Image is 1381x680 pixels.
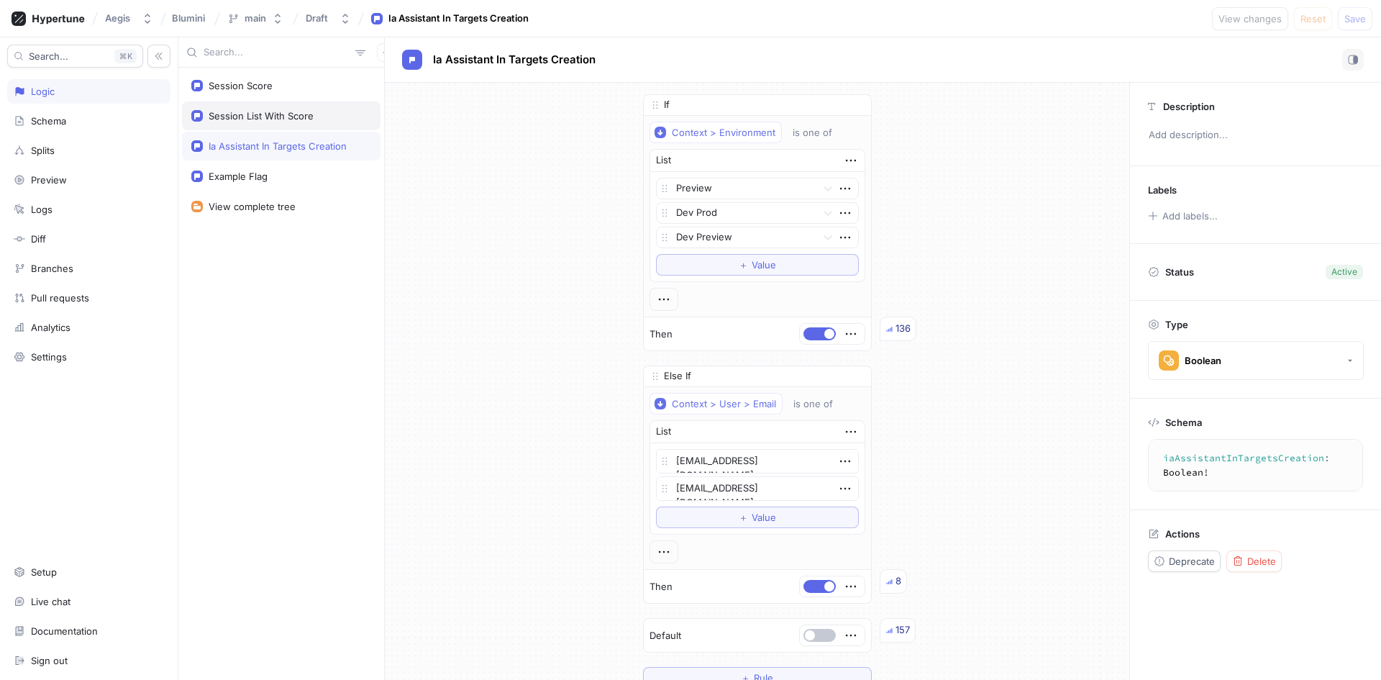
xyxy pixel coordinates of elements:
span: Ia Assistant In Targets Creation [433,54,596,65]
input: Search... [204,45,350,60]
div: Branches [31,263,73,274]
p: Else If [664,369,691,384]
div: Context > User > Email [672,398,776,410]
div: 136 [895,322,911,336]
span: Search... [29,52,68,60]
div: Session List With Score [209,110,314,122]
div: Pull requests [31,292,89,304]
div: List [656,425,671,439]
p: Status [1165,262,1194,282]
button: Aegis [99,6,159,30]
div: Logic [31,86,55,97]
textarea: [EMAIL_ADDRESS][DOMAIN_NAME] [656,449,859,473]
div: Context > Environment [672,127,775,139]
button: main [222,6,289,30]
div: Diff [31,233,46,245]
div: 8 [895,574,901,589]
p: Actions [1165,528,1200,540]
div: K [114,49,137,63]
button: Draft [300,6,357,30]
div: Settings [31,351,67,363]
p: Labels [1148,184,1177,196]
span: Value [752,260,776,269]
span: Deprecate [1169,557,1215,566]
button: Context > Environment [650,122,782,143]
textarea: [EMAIL_ADDRESS][DOMAIN_NAME] [656,476,859,501]
div: 157 [895,623,910,638]
p: Schema [1165,417,1202,428]
div: Session Score [209,80,273,91]
button: Search...K [7,45,143,68]
div: is one of [793,398,833,410]
p: Add description... [1142,123,1369,148]
div: Logs [31,204,53,215]
p: Then [650,580,673,594]
div: Live chat [31,596,70,607]
div: Sign out [31,655,68,666]
button: ＋Value [656,254,859,276]
div: Splits [31,145,55,156]
div: Setup [31,566,57,578]
div: Preview [31,174,67,186]
p: Then [650,327,673,342]
button: Deprecate [1148,550,1221,572]
p: If [664,98,670,112]
div: Draft [306,12,328,24]
p: Type [1165,319,1188,330]
button: Save [1338,7,1372,30]
button: Boolean [1148,341,1364,380]
button: Context > User > Email [650,393,783,414]
span: Blumini [172,13,205,23]
span: ＋ [739,260,748,269]
div: Ia Assistant In Targets Creation [209,140,347,152]
span: View changes [1218,14,1282,23]
div: Boolean [1185,355,1221,367]
span: Value [752,513,776,522]
a: Documentation [7,619,170,643]
div: Example Flag [209,171,268,182]
div: is one of [793,127,832,139]
button: Delete [1226,550,1282,572]
p: Default [650,629,681,643]
span: Delete [1247,557,1276,566]
div: main [245,12,266,24]
div: Analytics [31,322,70,333]
span: Reset [1300,14,1326,23]
button: is one of [787,393,854,414]
div: View complete tree [209,201,296,212]
button: View changes [1212,7,1288,30]
div: Ia Assistant In Targets Creation [388,12,529,26]
div: Documentation [31,625,98,637]
button: Add labels... [1143,207,1222,225]
div: Active [1331,266,1357,278]
p: Description [1163,101,1215,112]
div: List [656,153,671,168]
span: ＋ [739,513,748,522]
button: ＋Value [656,507,859,528]
button: Reset [1294,7,1332,30]
button: is one of [786,122,853,143]
span: Save [1344,14,1366,23]
div: Aegis [105,12,130,24]
div: Schema [31,115,66,127]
